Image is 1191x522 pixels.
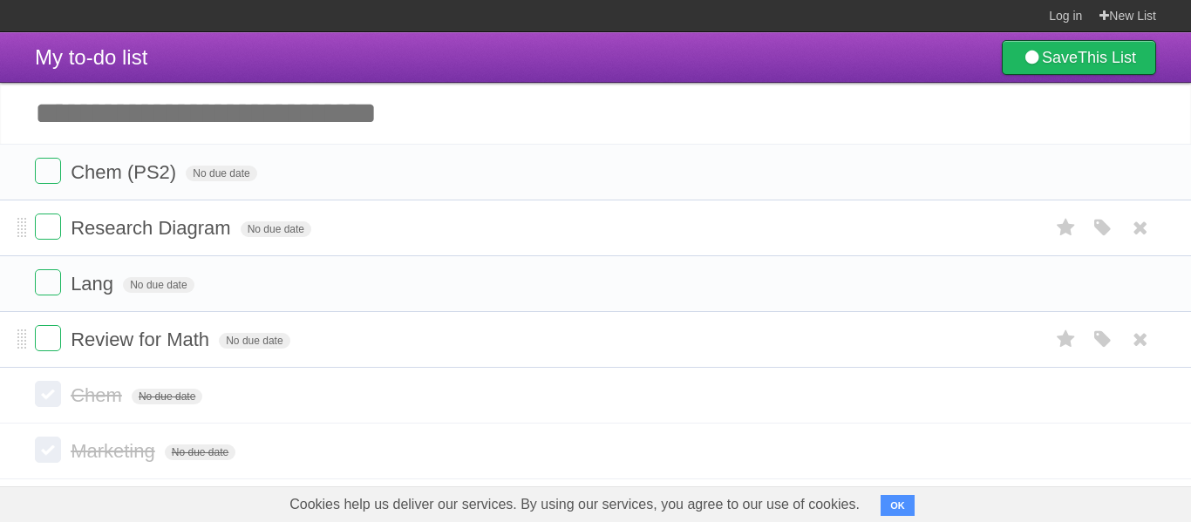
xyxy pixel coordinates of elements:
span: No due date [186,166,256,181]
a: SaveThis List [1002,40,1156,75]
span: No due date [132,389,202,404]
span: No due date [241,221,311,237]
label: Star task [1050,325,1083,354]
span: No due date [165,444,235,460]
span: Cookies help us deliver our services. By using our services, you agree to our use of cookies. [272,487,877,522]
span: No due date [219,333,289,349]
b: This List [1078,49,1136,66]
span: My to-do list [35,45,147,69]
span: Chem (PS2) [71,161,180,183]
span: Lang [71,273,118,295]
span: No due date [123,277,194,293]
span: Review for Math [71,329,214,350]
button: OK [881,495,915,516]
label: Done [35,381,61,407]
span: Chem [71,384,126,406]
label: Done [35,437,61,463]
span: Marketing [71,440,160,462]
label: Done [35,325,61,351]
span: Research Diagram [71,217,235,239]
label: Done [35,214,61,240]
label: Done [35,269,61,295]
label: Star task [1050,214,1083,242]
label: Done [35,158,61,184]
